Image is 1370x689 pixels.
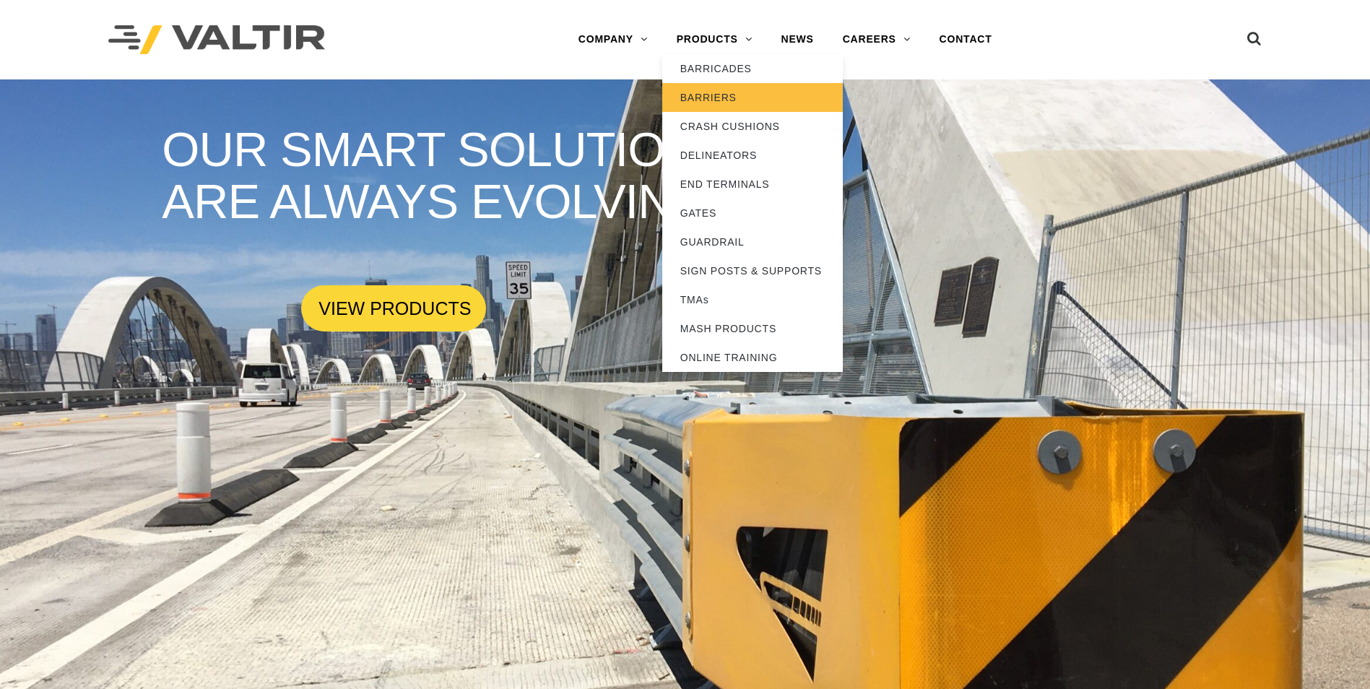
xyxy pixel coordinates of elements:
a: CONTACT [925,25,1007,54]
a: GATES [662,199,843,227]
a: SIGN POSTS & SUPPORTS [662,256,843,285]
a: PRODUCTS [662,25,767,54]
a: VIEW PRODUCTS [301,285,486,331]
a: CRASH CUSHIONS [662,112,843,141]
a: MASH PRODUCTS [662,314,843,343]
a: TMAs [662,285,843,314]
a: CAREERS [828,25,925,54]
a: GUARDRAIL [662,227,843,256]
a: BARRIERS [662,83,843,112]
a: DELINEATORS [662,141,843,170]
a: NEWS [767,25,828,54]
img: Valtir [108,25,325,55]
a: END TERMINALS [662,170,843,199]
a: ONLINE TRAINING [662,343,843,372]
rs-layer: OUR SMART SOLUTIONS ARE ALWAYS EVOLVING. [162,123,784,228]
a: COMPANY [564,25,662,54]
a: BARRICADES [662,54,843,83]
